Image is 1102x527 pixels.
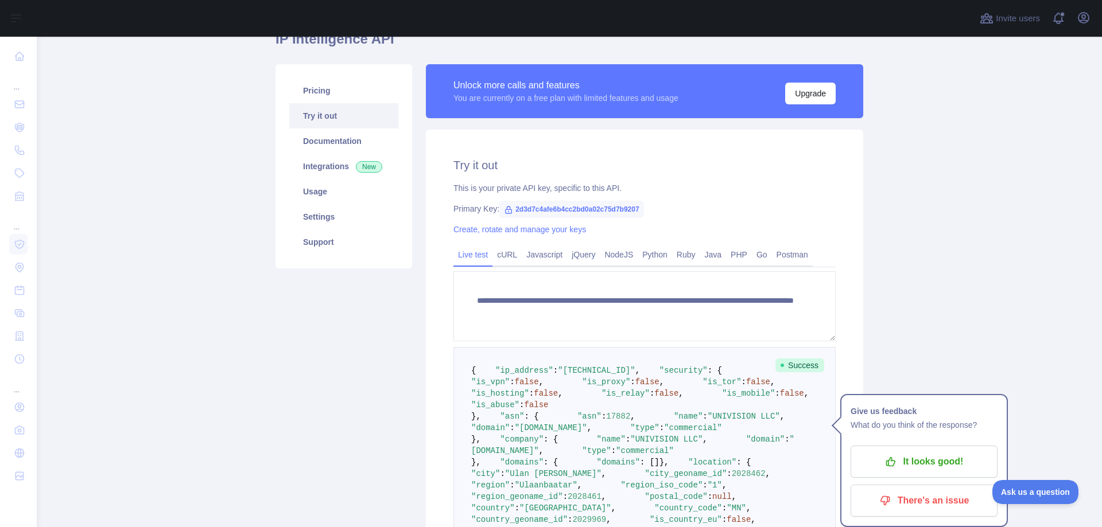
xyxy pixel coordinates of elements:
span: , [770,377,775,387]
span: : [626,435,630,444]
a: Live test [453,245,492,264]
span: "is_proxy" [582,377,630,387]
iframe: Toggle Customer Support [992,480,1079,504]
span: "is_abuse" [471,400,519,409]
p: It looks good! [859,452,989,471]
a: Java [700,245,727,264]
span: "name" [674,412,703,421]
a: Create, rotate and manage your keys [453,225,586,234]
span: , [746,503,751,513]
span: "security" [659,366,708,375]
span: , [630,412,635,421]
span: New [356,161,382,173]
span: "city_geoname_id" [645,469,727,478]
span: "country_geoname_id" [471,515,568,524]
a: Ruby [672,245,700,264]
h1: IP Intelligence API [275,30,863,57]
span: , [804,389,809,398]
span: : [722,503,727,513]
span: false [654,389,678,398]
span: , [722,481,727,490]
span: : [703,481,707,490]
span: , [780,412,785,421]
span: , [635,366,640,375]
span: false [780,389,804,398]
span: , [659,377,664,387]
span: Success [775,358,824,372]
span: "[DOMAIN_NAME]" [515,423,587,432]
span: "country_code" [654,503,722,513]
span: : [563,492,568,501]
div: You are currently on a free plan with limited features and usage [453,92,678,104]
span: false [727,515,751,524]
span: , [539,377,544,387]
a: Pricing [289,78,398,103]
span: "region_iso_code" [620,481,703,490]
p: There's an issue [859,491,989,510]
div: ... [9,209,28,232]
span: : [553,366,558,375]
a: Integrations New [289,154,398,179]
span: : [568,515,572,524]
span: , [602,492,606,501]
span: }, [471,458,481,467]
span: : [529,389,534,398]
a: PHP [726,245,752,264]
span: "1" [708,481,722,490]
span: "type" [630,423,659,432]
span: "type" [582,446,611,455]
span: , [602,469,606,478]
span: , [611,503,616,513]
span: "is_vpn" [471,377,510,387]
h2: Try it out [453,157,836,173]
span: "MN" [727,503,746,513]
span: }, [659,458,669,467]
span: : [742,377,746,387]
span: : [785,435,789,444]
span: "commercial" [616,446,674,455]
a: Javascript [522,245,567,264]
span: : [611,446,616,455]
a: NodeJS [600,245,638,264]
a: Support [289,229,398,255]
span: , [751,515,755,524]
span: }, [471,412,481,421]
button: Invite users [977,9,1042,28]
span: "domain" [471,423,510,432]
span: "region" [471,481,510,490]
span: "commercial" [664,423,722,432]
span: , [703,435,707,444]
span: , [766,469,770,478]
span: "is_mobile" [722,389,775,398]
span: 2028462 [732,469,766,478]
span: "name" [596,435,625,444]
a: Postman [772,245,813,264]
span: , [587,423,592,432]
span: { [471,366,476,375]
span: , [678,389,683,398]
span: false [746,377,770,387]
span: : { [736,458,751,467]
span: false [515,377,539,387]
a: jQuery [567,245,600,264]
span: "domain" [746,435,785,444]
h1: Give us feedback [851,404,998,418]
span: 2029969 [572,515,606,524]
span: : [630,377,635,387]
span: : { [708,366,722,375]
span: , [732,492,736,501]
span: "asn" [500,412,524,421]
div: ... [9,69,28,92]
span: : [703,412,707,421]
span: : { [544,458,558,467]
p: What do you think of the response? [851,418,998,432]
span: "asn" [577,412,602,421]
span: : [510,481,514,490]
span: "country" [471,503,515,513]
a: Python [638,245,672,264]
button: Upgrade [785,83,836,104]
span: : [650,389,654,398]
span: false [524,400,548,409]
span: : [] [640,458,659,467]
span: 2028461 [568,492,602,501]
